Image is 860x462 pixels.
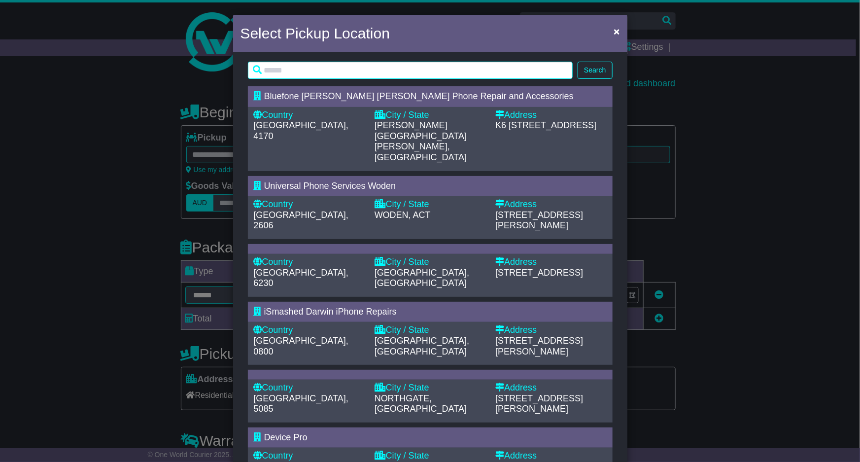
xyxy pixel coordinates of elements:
[254,110,365,121] div: Country
[495,268,583,278] span: [STREET_ADDRESS]
[264,181,396,191] span: Universal Phone Services Woden
[254,257,365,268] div: Country
[241,22,390,44] h4: Select Pickup Location
[254,210,348,231] span: [GEOGRAPHIC_DATA], 2606
[495,451,606,462] div: Address
[614,26,619,37] span: ×
[375,110,485,121] div: City / State
[254,336,348,356] span: [GEOGRAPHIC_DATA], 0800
[495,325,606,336] div: Address
[495,199,606,210] div: Address
[254,325,365,336] div: Country
[375,210,431,220] span: WODEN, ACT
[264,307,397,317] span: iSmashed Darwin iPhone Repairs
[578,62,612,79] button: Search
[264,432,308,442] span: Device Pro
[375,393,467,414] span: NORTHGATE, [GEOGRAPHIC_DATA]
[495,110,606,121] div: Address
[254,393,348,414] span: [GEOGRAPHIC_DATA], 5085
[495,393,583,414] span: [STREET_ADDRESS][PERSON_NAME]
[375,451,485,462] div: City / State
[254,199,365,210] div: Country
[254,268,348,288] span: [GEOGRAPHIC_DATA], 6230
[495,336,583,356] span: [STREET_ADDRESS][PERSON_NAME]
[495,257,606,268] div: Address
[375,383,485,393] div: City / State
[375,120,467,162] span: [PERSON_NAME][GEOGRAPHIC_DATA][PERSON_NAME], [GEOGRAPHIC_DATA]
[375,199,485,210] div: City / State
[254,451,365,462] div: Country
[254,383,365,393] div: Country
[264,91,574,101] span: Bluefone [PERSON_NAME] [PERSON_NAME] Phone Repair and Accessories
[495,120,596,130] span: K6 [STREET_ADDRESS]
[495,210,583,231] span: [STREET_ADDRESS][PERSON_NAME]
[375,336,469,356] span: [GEOGRAPHIC_DATA], [GEOGRAPHIC_DATA]
[495,383,606,393] div: Address
[375,268,469,288] span: [GEOGRAPHIC_DATA], [GEOGRAPHIC_DATA]
[375,325,485,336] div: City / State
[609,21,624,41] button: Close
[375,257,485,268] div: City / State
[254,120,348,141] span: [GEOGRAPHIC_DATA], 4170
